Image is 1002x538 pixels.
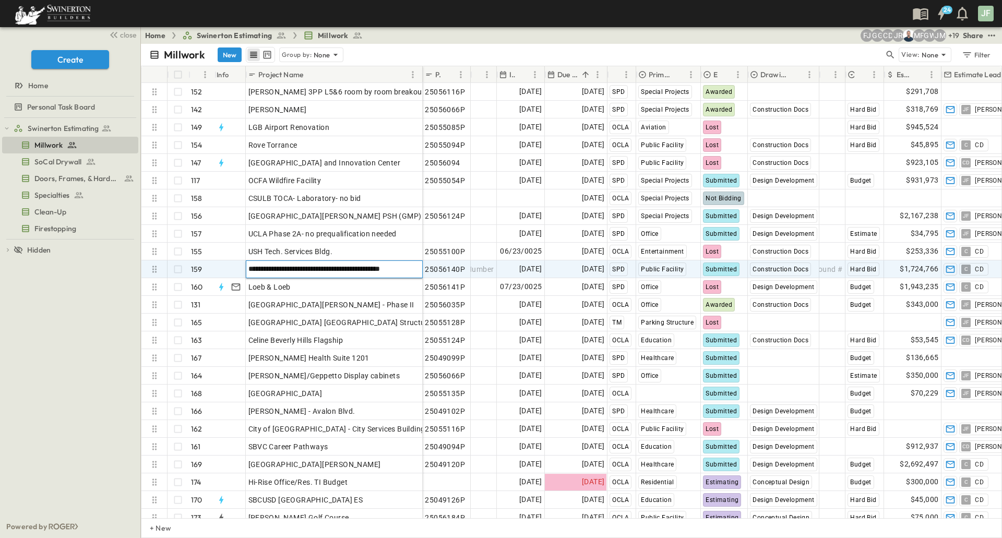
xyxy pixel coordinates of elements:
span: Submitted [706,266,737,273]
a: Specialties [2,188,136,202]
span: Add Round # [798,264,842,274]
span: [DATE] [519,334,542,346]
span: SPD [612,212,625,220]
span: SPD [612,372,625,379]
span: Construction Docs [753,141,808,149]
span: 25056035P [425,300,465,310]
span: [DATE] [582,139,604,151]
span: Budget [850,354,871,362]
div: SoCal Drywalltest [2,153,138,170]
span: [DATE] [582,352,604,364]
span: Special Projects [641,195,689,202]
span: SPD [612,354,625,362]
span: 25049099P [425,353,465,363]
div: Filter [961,49,991,61]
span: OCLA [612,124,629,131]
span: $53,545 [911,334,939,346]
span: TM [612,319,622,326]
span: [DATE] [582,369,604,381]
span: [DATE] [519,316,542,328]
span: Estimate [850,372,877,379]
span: [GEOGRAPHIC_DATA][PERSON_NAME] - Phase II [248,300,414,310]
p: Millwork [164,47,205,62]
span: Special Projects [641,177,689,184]
span: [DATE] [519,263,542,275]
span: Awarded [706,88,732,95]
span: [DATE] [582,174,604,186]
span: Lost [706,124,719,131]
span: close [120,30,136,40]
div: Gerrad Gerber (gerrad.gerber@swinerton.com) [871,29,884,42]
span: Special Projects [641,106,689,113]
span: $45,895 [911,139,939,151]
button: Menu [620,68,633,81]
span: JF [963,216,970,216]
span: [DATE] [519,103,542,115]
span: UCLA Phase 2A- no prequalification needed [248,229,397,239]
button: Sort [475,69,486,80]
span: Doors, Frames, & Hardware [34,173,120,184]
span: $34,795 [911,228,939,240]
button: Menu [455,68,467,81]
span: $350,000 [906,369,938,381]
span: [DATE] [582,192,604,204]
span: Lost [706,141,719,149]
span: [DATE] [519,352,542,364]
button: Menu [732,68,744,81]
div: Info [217,60,229,89]
p: 167 [191,353,202,363]
span: Estimate [850,230,877,237]
div: # [188,66,214,83]
img: 6c363589ada0b36f064d841b69d3a419a338230e66bb0a533688fa5cc3e9e735.png [13,3,93,25]
span: [DATE] [519,174,542,186]
button: Menu [829,68,842,81]
span: $931,973 [906,174,938,186]
span: 25056116P [425,87,465,97]
button: Sort [517,69,529,80]
span: Public Facility [641,159,684,166]
span: [DATE] [582,281,604,293]
button: Menu [407,68,419,81]
div: Swinerton Estimatingtest [2,120,138,137]
span: [PERSON_NAME] [248,104,307,115]
p: Invite Date [509,69,515,80]
span: $2,167,238 [900,210,938,222]
span: SPD [612,159,625,166]
span: [PERSON_NAME] Health Suite 1201 [248,353,369,363]
span: OCFA Wildfire Facility [248,175,321,186]
span: $136,665 [906,352,938,364]
span: SoCal Drywall [34,157,81,167]
span: Hard Bid [850,248,876,255]
span: [GEOGRAPHIC_DATA] and Innovation Center [248,158,401,168]
div: Info [214,66,246,83]
span: Construction Docs [753,337,808,344]
span: CD [975,247,984,256]
span: Not Bidding [706,195,741,202]
p: 142 [191,104,202,115]
button: Menu [481,68,493,81]
span: Submitted [706,177,737,184]
p: 157 [191,229,202,239]
span: Public Facility [641,141,684,149]
p: Estimate Amount [897,69,912,80]
span: JF [963,109,970,110]
span: Submitted [706,212,737,220]
p: 149 [191,122,202,133]
span: Budget [850,301,871,308]
a: Swinerton Estimating [182,30,287,41]
span: JF [963,233,970,234]
span: Clean-Up [34,207,66,217]
a: Millwork [2,138,136,152]
p: 152 [191,87,202,97]
button: kanban view [260,49,273,61]
span: $1,943,235 [900,281,938,293]
span: [DATE] [519,369,542,381]
nav: breadcrumbs [145,30,369,41]
span: Firestopping [34,223,76,234]
span: Hidden [27,245,51,255]
p: Due Date [557,69,578,80]
span: Lost [706,248,719,255]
